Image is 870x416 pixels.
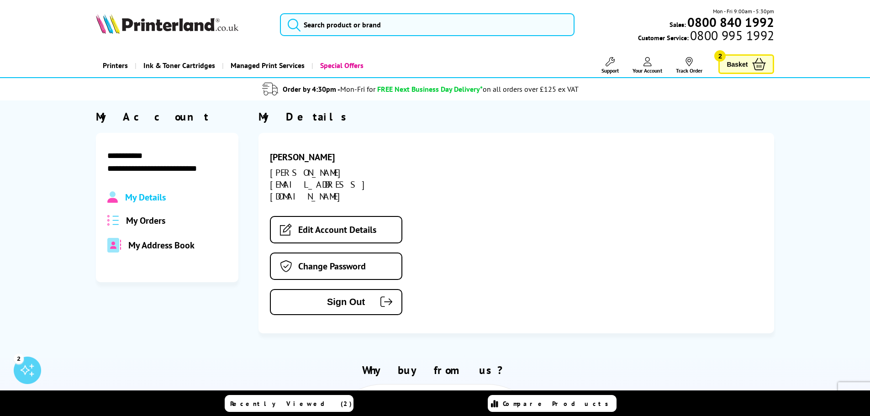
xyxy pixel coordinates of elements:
div: My Account [96,110,238,124]
span: Basket [727,58,748,70]
a: Support [601,57,619,74]
a: Change Password [270,253,402,280]
a: Recently Viewed (2) [225,395,353,412]
h2: Why buy from us? [96,363,775,377]
span: Compare Products [503,400,613,408]
span: 0800 995 1992 [689,31,774,40]
span: Sales: [670,20,686,29]
a: 0800 840 1992 [686,18,774,26]
a: Track Order [676,57,702,74]
a: Special Offers [311,54,370,77]
span: My Details [125,191,166,203]
span: Mon-Fri for [340,84,375,94]
a: Your Account [633,57,662,74]
span: Order by 4:30pm - [283,84,375,94]
a: Ink & Toner Cartridges [135,54,222,77]
div: 2 [14,353,24,363]
span: My Orders [126,215,165,226]
img: all-order.svg [107,215,119,226]
img: Profile.svg [107,191,118,203]
span: Recently Viewed (2) [230,400,352,408]
li: modal_delivery [74,81,767,97]
a: Printers [96,54,135,77]
span: Customer Service: [638,31,774,42]
div: [PERSON_NAME] [270,151,432,163]
a: Compare Products [488,395,617,412]
span: Mon - Fri 9:00am - 5:30pm [713,7,774,16]
b: 0800 840 1992 [687,14,774,31]
div: My Details [258,110,774,124]
span: Support [601,67,619,74]
a: Basket 2 [718,54,774,74]
input: Search product or brand [280,13,575,36]
span: 2 [714,50,726,62]
span: FREE Next Business Day Delivery* [377,84,483,94]
button: Sign Out [270,289,402,315]
span: Your Account [633,67,662,74]
a: Printerland Logo [96,14,269,36]
span: Sign Out [285,297,365,307]
span: Ink & Toner Cartridges [143,54,215,77]
a: Edit Account Details [270,216,402,243]
div: [PERSON_NAME][EMAIL_ADDRESS][DOMAIN_NAME] [270,167,432,202]
img: Printerland Logo [96,14,238,34]
img: address-book-duotone-solid.svg [107,238,121,253]
a: Managed Print Services [222,54,311,77]
span: My Address Book [128,239,195,251]
div: on all orders over £125 ex VAT [483,84,579,94]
